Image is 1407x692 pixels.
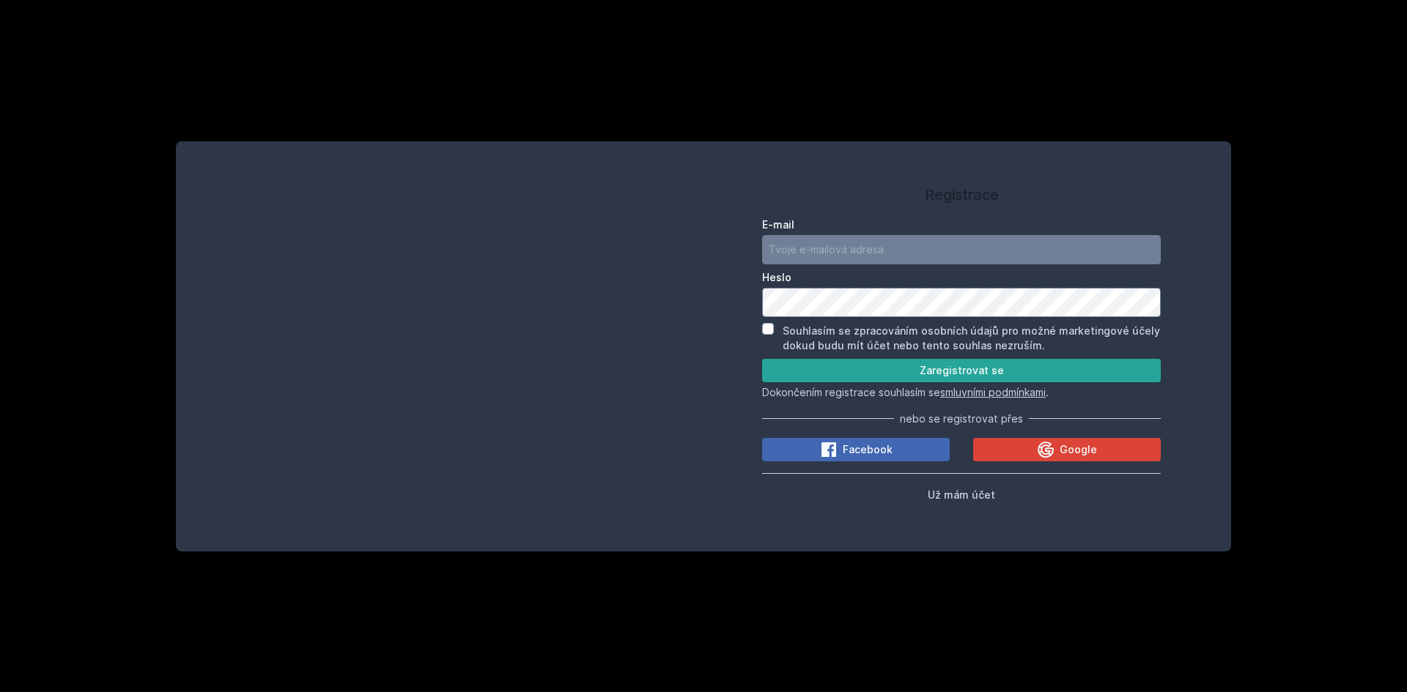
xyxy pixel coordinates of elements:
[762,235,1161,264] input: Tvoje e-mailová adresa
[843,442,893,457] span: Facebook
[762,270,1161,285] label: Heslo
[762,217,1161,232] label: E-mail
[1060,442,1097,457] span: Google
[900,412,1023,426] span: nebo se registrovat přes
[762,438,950,461] button: Facebook
[973,438,1161,461] button: Google
[783,324,1160,351] label: Souhlasím se zpracováním osobních údajů pro možné marketingové účely dokud budu mít účet nebo ten...
[928,488,995,501] span: Už mám účet
[762,359,1161,382] button: Zaregistrovat se
[762,385,1161,400] p: Dokončením registrace souhlasím se .
[762,184,1161,206] h1: Registrace
[940,386,1046,398] a: smluvními podmínkami
[928,485,995,503] button: Už mám účet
